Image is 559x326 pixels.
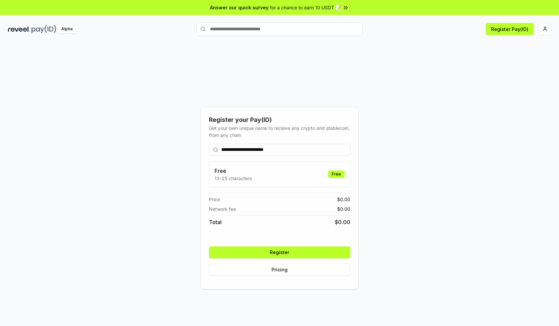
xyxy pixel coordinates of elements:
span: for a chance to earn 10 USDT 📝 [270,4,341,11]
span: $ 0.00 [337,196,350,203]
span: $ 0.00 [337,205,350,212]
p: 13-25 characters [215,175,252,182]
img: reveel_dark [8,25,30,33]
div: Get your own unique name to receive any crypto and stablecoin, from any chain [209,125,350,139]
span: $ 0.00 [335,218,350,226]
button: Register [209,246,350,258]
span: Network fee [209,205,236,212]
span: Answer our quick survey [210,4,269,11]
div: Alpha [58,25,76,33]
h3: Free [215,167,252,175]
button: Register Pay(ID) [486,23,534,35]
img: pay_id [32,25,56,33]
div: Free [328,170,345,178]
div: Register your Pay(ID) [209,115,350,125]
span: Price [209,196,220,203]
button: Pricing [209,264,350,276]
span: Total [209,218,222,226]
